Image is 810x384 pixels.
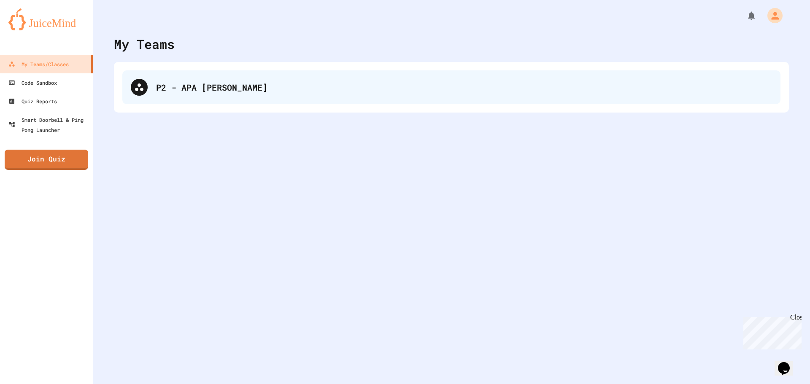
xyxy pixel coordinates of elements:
a: Join Quiz [5,150,88,170]
div: Smart Doorbell & Ping Pong Launcher [8,115,89,135]
iframe: chat widget [740,314,802,349]
div: Chat with us now!Close [3,3,58,54]
div: P2 - APA [PERSON_NAME] [122,70,780,104]
div: My Account [759,6,785,25]
div: Quiz Reports [8,96,57,106]
div: My Teams/Classes [8,59,69,69]
img: logo-orange.svg [8,8,84,30]
div: Code Sandbox [8,78,57,88]
div: My Teams [114,35,175,54]
div: My Notifications [731,8,759,23]
iframe: chat widget [775,350,802,376]
div: P2 - APA [PERSON_NAME] [156,81,772,94]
